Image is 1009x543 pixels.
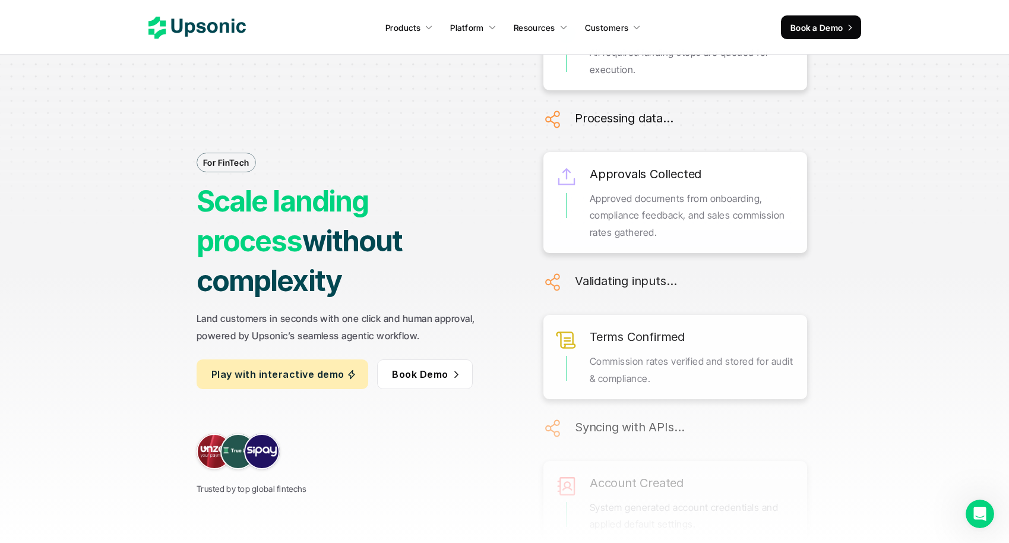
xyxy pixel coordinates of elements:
h6: Account Created [590,473,684,493]
p: For FinTech [203,156,249,169]
p: Play with interactive demo [211,365,344,383]
p: Platform [450,21,483,34]
p: Approved documents from onboarding, compliance feedback, and sales commission rates gathered. [590,190,795,241]
p: Products [385,21,420,34]
a: Products [378,17,440,38]
h6: Syncing with APIs… [575,417,684,437]
h6: Validating inputs… [575,271,676,291]
h6: Terms Confirmed [590,327,685,347]
p: Commission rates verified and stored for audit & compliance. [590,353,795,387]
a: Book Demo [377,359,472,389]
strong: Land customers in seconds with one click and human approval, powered by Upsonic’s seamless agenti... [197,312,477,342]
strong: Scale landing process [197,184,374,258]
p: Book Demo [392,365,448,383]
h6: Processing data… [575,108,673,128]
p: Trusted by top global fintechs [197,481,306,496]
p: Customers [585,21,629,34]
iframe: Intercom live chat [966,500,994,528]
a: Play with interactive demo [197,359,368,389]
p: All required landing steps are queued for execution. [590,44,795,78]
p: Resources [514,21,555,34]
p: System generated account credentials and applied default settings. [590,499,795,533]
p: Book a Demo [790,21,843,34]
strong: without complexity [197,224,407,299]
h6: Approvals Collected [590,164,701,184]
